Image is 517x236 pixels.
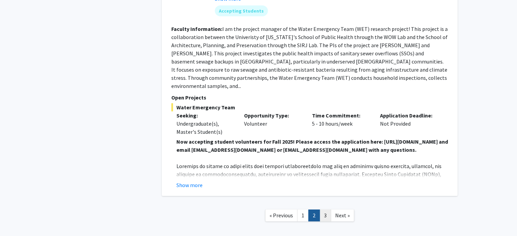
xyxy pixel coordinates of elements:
[380,111,438,120] p: Application Deadline:
[171,25,448,89] fg-read-more: I am the project manager of the Water Emergency Team (WET) research project! This project is a co...
[162,203,458,230] nav: Page navigation
[239,111,307,136] div: Volunteer
[176,181,203,189] button: Show more
[335,212,350,219] span: Next »
[270,212,293,219] span: « Previous
[176,120,234,136] div: Undergraduate(s), Master's Student(s)
[308,210,320,221] a: 2
[171,93,448,102] p: Open Projects
[375,111,443,136] div: Not Provided
[488,205,512,231] iframe: Chat
[265,210,297,221] a: Previous
[171,25,222,32] b: Faculty Information:
[215,5,268,16] mat-chip: Accepting Students
[320,210,331,221] a: 3
[331,210,354,221] a: Next
[297,210,309,221] a: 1
[244,111,302,120] p: Opportunity Type:
[171,103,448,111] span: Water Emergency Team
[176,138,448,153] strong: Now accepting student volunteers for Fall 2025! Please access the application here: [URL][DOMAIN_...
[307,111,375,136] div: 5 - 10 hours/week
[312,111,370,120] p: Time Commitment:
[176,111,234,120] p: Seeking:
